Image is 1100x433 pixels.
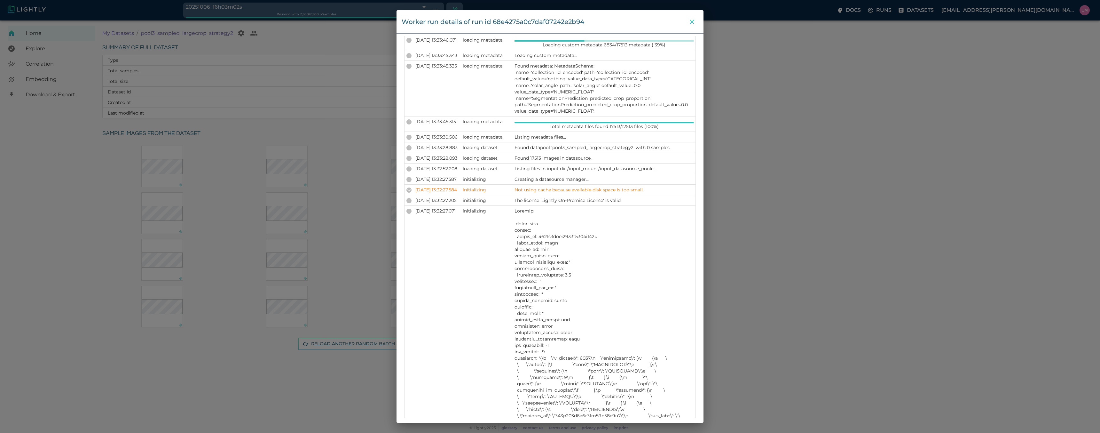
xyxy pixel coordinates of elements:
p: Listing files in input dir /input_mount/input_datasource_poolc... [515,165,694,172]
p: [DATE] 13:33:28.093 [415,155,459,161]
p: [DATE] 13:33:45.343 [415,52,459,59]
div: INFO [406,177,412,182]
p: Total metadata files found 17513/17513 files (100%) [550,123,659,130]
div: INFO [406,145,412,150]
div: INFO [406,53,412,58]
p: [DATE] 13:32:27.205 [415,197,459,204]
p: [DATE] 13:32:52.208 [415,165,459,172]
p: [DATE] 13:33:30.506 [415,134,459,140]
p: loading metadata [463,118,511,125]
p: [DATE] 13:32:27.584 [415,187,459,193]
p: initializing [463,197,511,204]
p: Loading custom metadata... [515,52,694,59]
p: loading dataset [463,165,511,172]
div: INFO [406,135,412,140]
p: loading dataset [463,155,511,161]
p: Found metadata: MetadataSchema: name='collection_id_encoded' path='collection_id_encoded' default... [515,63,694,114]
p: [DATE] 13:33:45.315 [415,118,459,125]
p: loading metadata [463,63,511,69]
div: Worker run details of run id 68e4275a0c7daf07242e2b94 [402,17,584,27]
p: Creating a datasource manager... [515,176,694,182]
div: INFO [406,198,412,203]
p: initializing [463,187,511,193]
div: INFO [406,38,412,43]
p: Loading custom metadata 6834/17513 metadata ( 39%) [543,42,665,48]
p: loading metadata [463,37,511,43]
p: [DATE] 13:33:45.335 [415,63,459,69]
p: initializing [463,208,511,214]
p: Listing metadata files... [515,134,694,140]
div: INFO [406,166,412,172]
p: initializing [463,176,511,182]
p: The license 'Lightly On-Premise License' is valid. [515,197,694,204]
p: [DATE] 13:32:27.587 [415,176,459,182]
p: loading dataset [463,144,511,151]
p: loading metadata [463,52,511,59]
p: loading metadata [463,134,511,140]
p: Not using cache because available disk space is too small. [515,187,694,193]
button: close [686,15,698,28]
div: INFO [406,156,412,161]
p: [DATE] 13:33:28.883 [415,144,459,151]
p: [DATE] 13:32:27.071 [415,208,459,214]
div: INFO [406,119,412,124]
div: INFO [406,64,412,69]
div: INFO [406,209,412,214]
p: [DATE] 13:33:46.071 [415,37,459,43]
p: Found datapool 'pool3_sampled_largecrop_strategy2' with 0 samples. [515,144,694,151]
div: WARNING [406,188,412,193]
p: Found 17513 images in datasource. [515,155,694,161]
